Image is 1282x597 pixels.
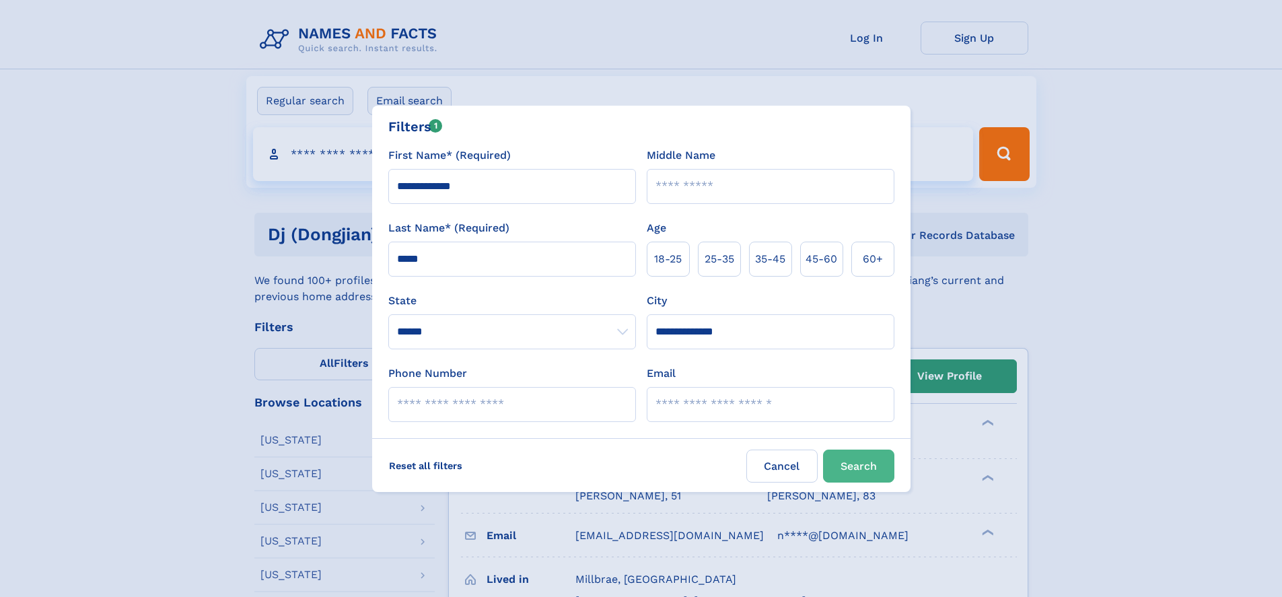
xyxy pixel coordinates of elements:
label: State [388,293,636,309]
label: First Name* (Required) [388,147,511,164]
label: Email [647,365,676,382]
span: 25‑35 [705,251,734,267]
label: Middle Name [647,147,715,164]
span: 18‑25 [654,251,682,267]
label: Reset all filters [380,450,471,482]
span: 45‑60 [806,251,837,267]
label: Age [647,220,666,236]
button: Search [823,450,894,483]
label: Last Name* (Required) [388,220,509,236]
span: 60+ [863,251,883,267]
label: City [647,293,667,309]
div: Filters [388,116,443,137]
label: Phone Number [388,365,467,382]
span: 35‑45 [755,251,785,267]
label: Cancel [746,450,818,483]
